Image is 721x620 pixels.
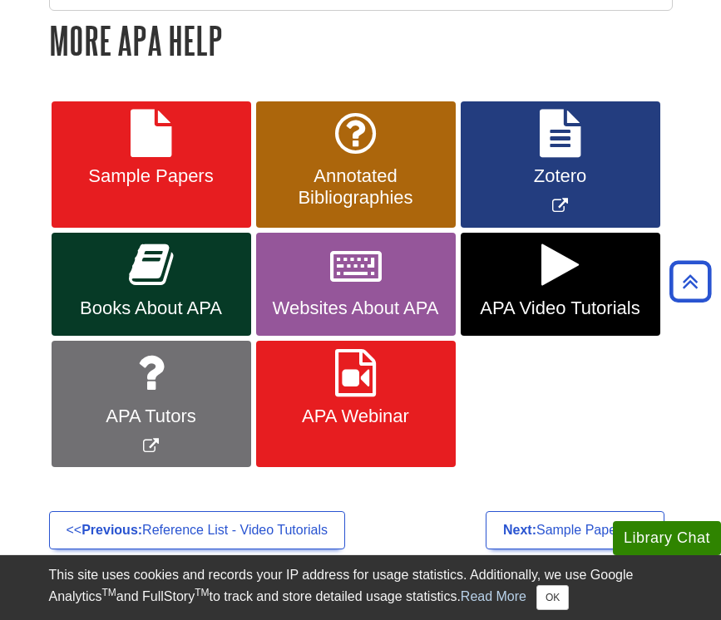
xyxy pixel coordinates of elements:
[52,341,251,468] a: Link opens in new window
[52,101,251,229] a: Sample Papers
[269,406,443,427] span: APA Webinar
[269,298,443,319] span: Websites About APA
[52,233,251,336] a: Books About APA
[64,298,239,319] span: Books About APA
[613,521,721,555] button: Library Chat
[49,511,346,549] a: <<Previous:Reference List - Video Tutorials
[102,587,116,598] sup: TM
[461,589,526,603] a: Read More
[49,19,673,62] h1: More APA Help
[195,587,209,598] sup: TM
[486,511,664,549] a: Next:Sample Papers >>
[256,341,456,468] a: APA Webinar
[269,165,443,209] span: Annotated Bibliographies
[256,101,456,229] a: Annotated Bibliographies
[473,165,648,187] span: Zotero
[256,233,456,336] a: Websites About APA
[49,565,673,610] div: This site uses cookies and records your IP address for usage statistics. Additionally, we use Goo...
[473,298,648,319] span: APA Video Tutorials
[536,585,569,610] button: Close
[64,406,239,427] span: APA Tutors
[664,270,717,293] a: Back to Top
[503,523,536,537] strong: Next:
[64,165,239,187] span: Sample Papers
[461,101,660,229] a: Link opens in new window
[461,233,660,336] a: APA Video Tutorials
[81,523,142,537] strong: Previous:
